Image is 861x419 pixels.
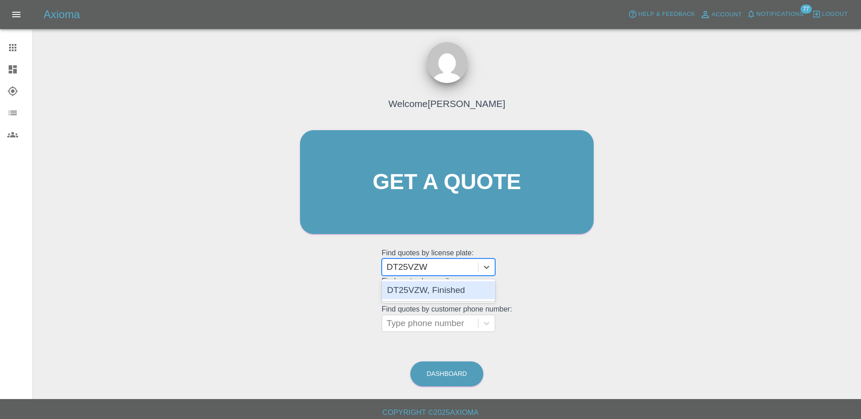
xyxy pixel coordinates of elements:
h4: Welcome [PERSON_NAME] [389,97,505,111]
span: 77 [800,5,812,14]
button: Open drawer [5,4,27,25]
a: Dashboard [410,361,483,386]
div: DT25VZW, Finished [382,281,495,299]
img: ... [427,42,467,83]
a: Get a quote [300,130,594,234]
button: Logout [810,7,850,21]
button: Notifications [744,7,806,21]
grid: Find quotes by customer phone number: [382,305,512,332]
grid: Find quotes by email: [382,277,512,304]
grid: Find quotes by license plate: [382,249,512,276]
h5: Axioma [44,7,80,22]
span: Help & Feedback [638,9,695,19]
span: Account [712,10,742,20]
h6: Copyright © 2025 Axioma [7,406,854,419]
a: Account [698,7,744,22]
button: Help & Feedback [626,7,697,21]
span: Logout [822,9,848,19]
span: Notifications [757,9,804,19]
